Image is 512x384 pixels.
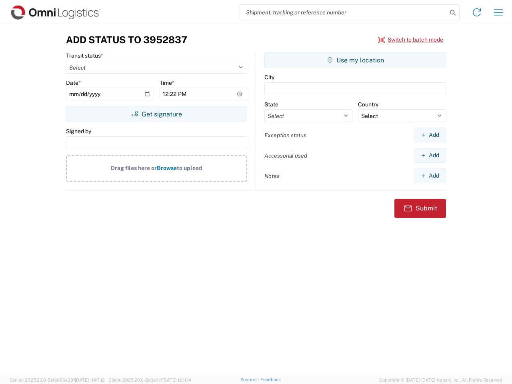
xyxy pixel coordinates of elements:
[240,5,447,20] input: Shipment, tracking or reference number
[264,101,278,108] label: State
[414,128,446,142] button: Add
[108,378,191,382] span: Client: 2025.20.0-8c6e0cf
[379,376,502,384] span: Copyright © [DATE]-[DATE] Agistix Inc., All Rights Reserved
[75,378,105,382] span: [DATE] 11:47:12
[260,377,281,382] a: Feedback
[10,378,105,382] span: Server: 2025.20.0-5efa686e39f
[264,172,280,180] label: Notes
[111,165,157,171] span: Drag files here or
[66,106,247,122] button: Get signature
[162,378,191,382] span: [DATE] 12:11:14
[264,52,446,68] button: Use my location
[157,165,177,171] span: Browse
[264,152,307,159] label: Accessorial used
[240,377,260,382] a: Support
[378,33,443,46] button: Switch to batch mode
[160,79,174,86] label: Time
[264,132,306,139] label: Exception status
[66,79,81,86] label: Date
[66,128,91,135] label: Signed by
[66,34,187,46] h3: Add Status to 3952837
[66,52,103,59] label: Transit status
[358,101,378,108] label: Country
[264,74,274,81] label: City
[177,165,202,171] span: to upload
[414,148,446,163] button: Add
[414,168,446,183] button: Add
[394,199,446,218] button: Submit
